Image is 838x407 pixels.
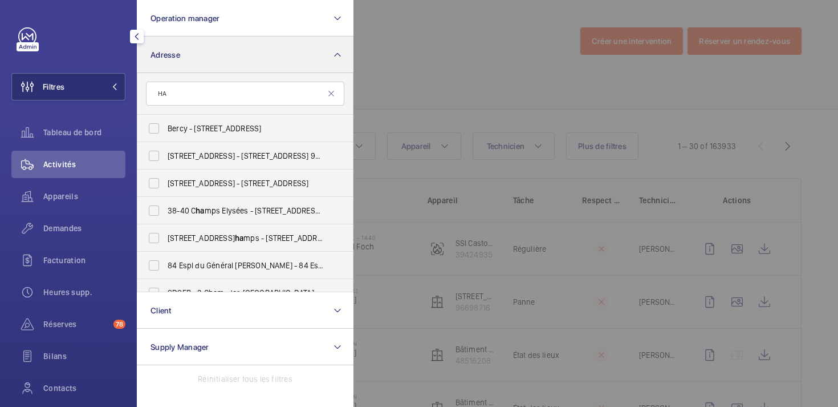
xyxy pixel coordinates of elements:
[43,81,64,92] span: Filtres
[43,350,125,362] span: Bilans
[113,320,125,329] span: 78
[43,319,109,330] span: Réserves
[43,223,125,234] span: Demandes
[43,127,125,138] span: Tableau de bord
[43,159,125,170] span: Activités
[43,382,125,394] span: Contacts
[43,287,125,298] span: Heures supp.
[43,255,125,266] span: Facturation
[11,73,125,100] button: Filtres
[43,191,125,202] span: Appareils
